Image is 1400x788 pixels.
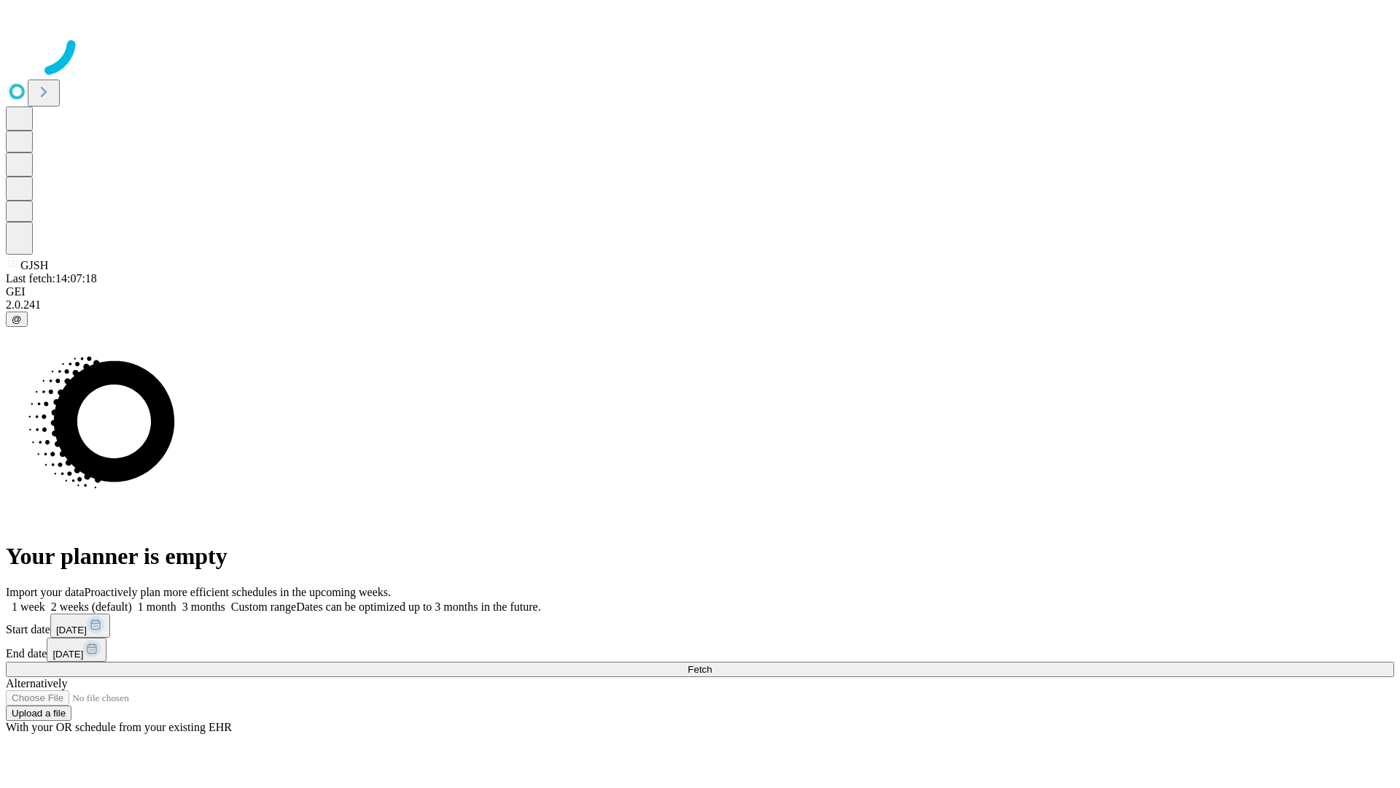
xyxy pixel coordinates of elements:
[231,600,296,613] span: Custom range
[51,600,132,613] span: 2 weeks (default)
[6,312,28,327] button: @
[6,543,1394,570] h1: Your planner is empty
[6,721,232,733] span: With your OR schedule from your existing EHR
[6,614,1394,638] div: Start date
[6,638,1394,662] div: End date
[688,664,712,675] span: Fetch
[296,600,540,613] span: Dates can be optimized up to 3 months in the future.
[6,272,97,285] span: Last fetch: 14:07:18
[12,600,45,613] span: 1 week
[6,285,1394,298] div: GEI
[52,649,83,660] span: [DATE]
[6,662,1394,677] button: Fetch
[85,586,391,598] span: Proactively plan more efficient schedules in the upcoming weeks.
[6,706,71,721] button: Upload a file
[50,614,110,638] button: [DATE]
[138,600,176,613] span: 1 month
[182,600,225,613] span: 3 months
[20,259,48,271] span: GJSH
[12,314,22,325] span: @
[56,625,87,636] span: [DATE]
[6,586,85,598] span: Import your data
[47,638,106,662] button: [DATE]
[6,677,67,689] span: Alternatively
[6,298,1394,312] div: 2.0.241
